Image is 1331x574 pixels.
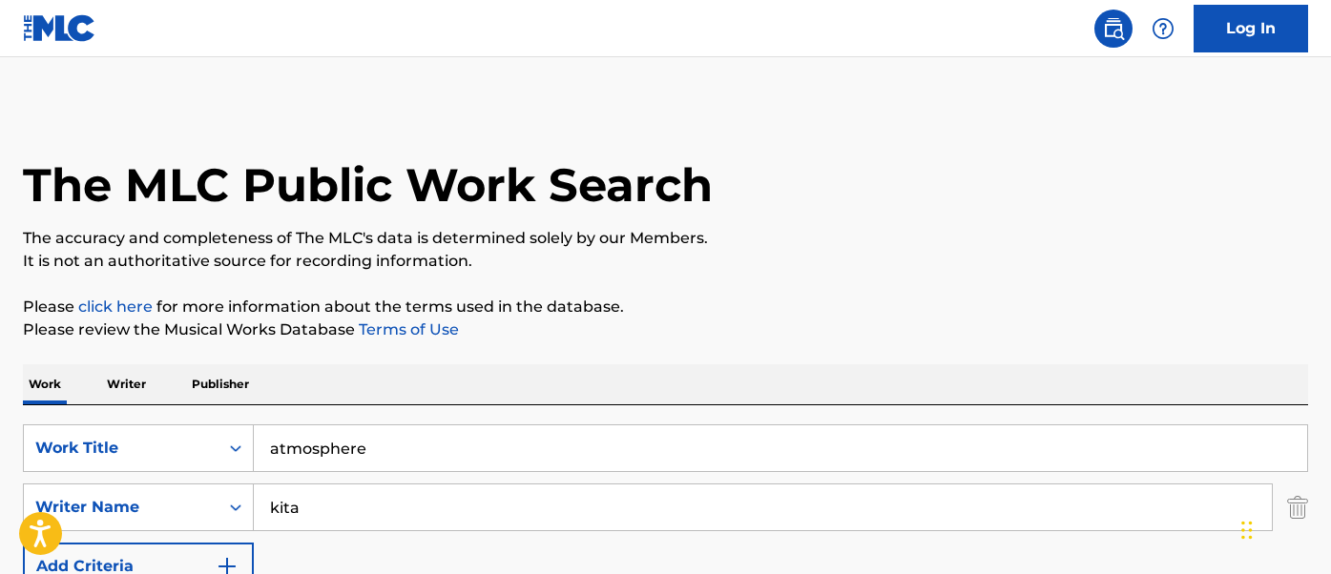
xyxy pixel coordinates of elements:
div: Work Title [35,437,207,460]
a: Public Search [1094,10,1133,48]
a: Terms of Use [355,320,459,338]
p: Work [23,364,67,404]
img: help [1152,17,1175,40]
img: MLC Logo [23,14,96,42]
div: Drag [1241,502,1253,559]
p: Please for more information about the terms used in the database. [23,296,1308,318]
p: The accuracy and completeness of The MLC's data is determined solely by our Members. [23,227,1308,250]
h1: The MLC Public Work Search [23,156,713,214]
iframe: Chat Widget [1236,482,1331,574]
img: search [1102,17,1125,40]
div: Writer Name [35,496,207,519]
a: click here [78,297,153,316]
p: It is not an authoritative source for recording information. [23,250,1308,273]
div: Help [1144,10,1182,48]
a: Log In [1194,5,1308,52]
iframe: Resource Center [1278,336,1331,489]
p: Please review the Musical Works Database [23,318,1308,341]
p: Writer [101,364,152,404]
p: Publisher [186,364,255,404]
